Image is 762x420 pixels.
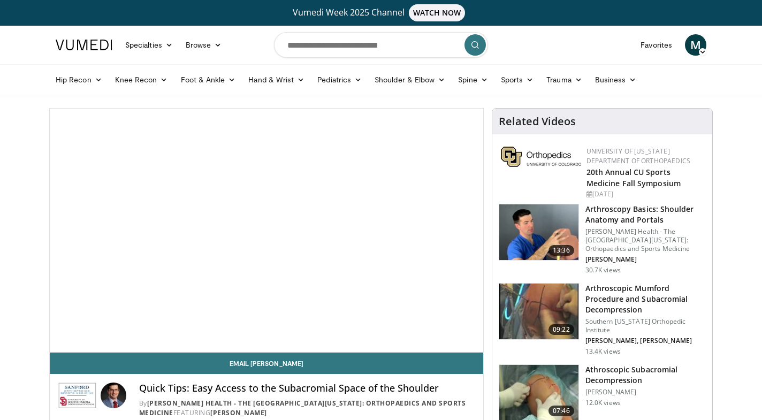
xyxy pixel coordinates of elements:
[49,69,109,90] a: Hip Recon
[585,388,706,396] p: [PERSON_NAME]
[57,4,705,21] a: Vumedi Week 2025 ChannelWATCH NOW
[585,399,621,407] p: 12.0K views
[586,189,704,199] div: [DATE]
[548,324,574,335] span: 09:22
[548,245,574,256] span: 13:36
[585,347,621,356] p: 13.4K views
[311,69,368,90] a: Pediatrics
[452,69,494,90] a: Spine
[548,406,574,416] span: 07:46
[50,109,483,353] video-js: Video Player
[634,34,679,56] a: Favorites
[586,147,690,165] a: University of [US_STATE] Department of Orthopaedics
[585,266,621,274] p: 30.7K views
[58,383,96,408] img: Sanford Health - The University of South Dakota School of Medicine: Orthopaedics and Sports Medicine
[589,69,643,90] a: Business
[174,69,242,90] a: Foot & Ankle
[50,353,483,374] a: Email [PERSON_NAME]
[139,399,475,418] div: By FEATURING
[56,40,112,50] img: VuMedi Logo
[139,399,466,417] a: [PERSON_NAME] Health - The [GEOGRAPHIC_DATA][US_STATE]: Orthopaedics and Sports Medicine
[585,317,706,334] p: Southern [US_STATE] Orthopedic Institute
[685,34,706,56] a: M
[585,227,706,253] p: [PERSON_NAME] Health - The [GEOGRAPHIC_DATA][US_STATE]: Orthopaedics and Sports Medicine
[585,255,706,264] p: [PERSON_NAME]
[585,337,706,345] p: [PERSON_NAME], [PERSON_NAME]
[585,283,706,315] h3: Arthroscopic Mumford Procedure and Subacromial Decompression
[368,69,452,90] a: Shoulder & Elbow
[501,147,581,167] img: 355603a8-37da-49b6-856f-e00d7e9307d3.png.150x105_q85_autocrop_double_scale_upscale_version-0.2.png
[179,34,228,56] a: Browse
[586,167,681,188] a: 20th Annual CU Sports Medicine Fall Symposium
[499,204,706,274] a: 13:36 Arthroscopy Basics: Shoulder Anatomy and Portals [PERSON_NAME] Health - The [GEOGRAPHIC_DAT...
[409,4,466,21] span: WATCH NOW
[119,34,179,56] a: Specialties
[274,32,488,58] input: Search topics, interventions
[139,383,475,394] h4: Quick Tips: Easy Access to the Subacromial Space of the Shoulder
[210,408,267,417] a: [PERSON_NAME]
[585,364,706,386] h3: Athroscopic Subacromial Decompression
[499,204,578,260] img: 9534a039-0eaa-4167-96cf-d5be049a70d8.150x105_q85_crop-smart_upscale.jpg
[499,284,578,339] img: Mumford_100010853_2.jpg.150x105_q85_crop-smart_upscale.jpg
[109,69,174,90] a: Knee Recon
[242,69,311,90] a: Hand & Wrist
[540,69,589,90] a: Trauma
[494,69,540,90] a: Sports
[585,204,706,225] h3: Arthroscopy Basics: Shoulder Anatomy and Portals
[101,383,126,408] img: Avatar
[499,115,576,128] h4: Related Videos
[499,283,706,356] a: 09:22 Arthroscopic Mumford Procedure and Subacromial Decompression Southern [US_STATE] Orthopedic...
